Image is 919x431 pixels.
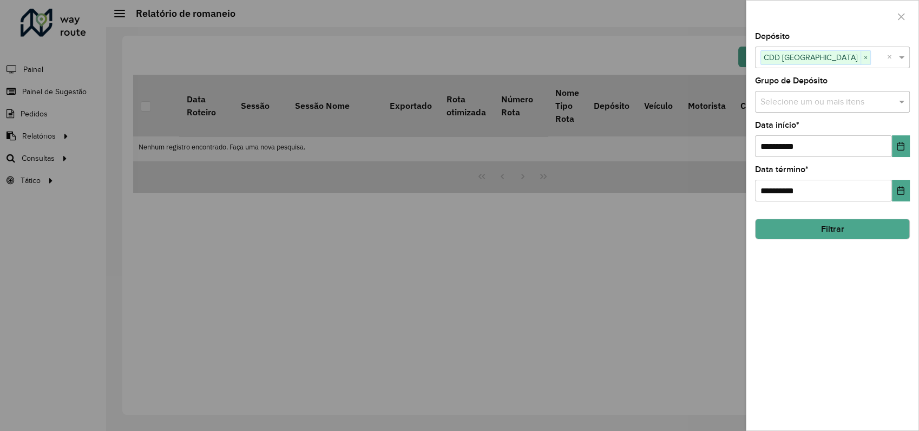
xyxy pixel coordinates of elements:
label: Grupo de Depósito [755,74,828,87]
button: Filtrar [755,219,910,239]
span: Clear all [887,51,896,64]
button: Choose Date [892,180,910,201]
label: Data término [755,163,809,176]
label: Depósito [755,30,790,43]
button: Choose Date [892,135,910,157]
label: Data início [755,119,799,132]
span: CDD [GEOGRAPHIC_DATA] [761,51,861,64]
span: × [861,51,870,64]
